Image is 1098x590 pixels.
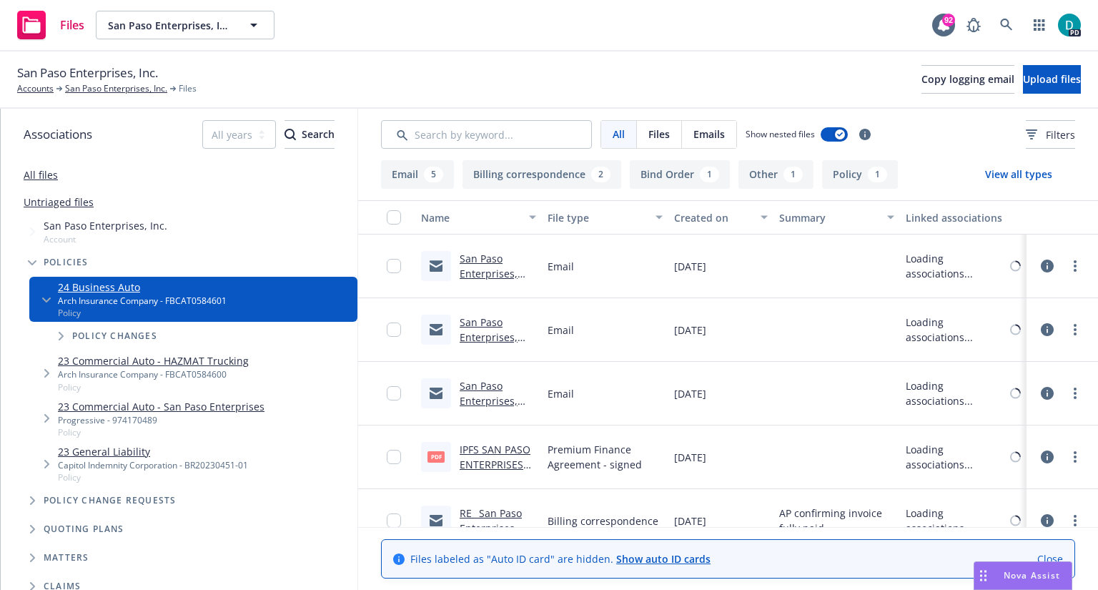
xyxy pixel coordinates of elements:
[463,160,621,189] button: Billing correspondence
[974,561,1072,590] button: Nova Assist
[387,513,401,528] input: Toggle Row Selected
[415,200,542,235] button: Name
[17,64,158,82] span: San Paso Enterprises, Inc.
[285,129,296,140] svg: Search
[285,121,335,148] div: Search
[108,18,232,33] span: San Paso Enterprises, Inc.
[1026,120,1075,149] button: Filters
[44,218,167,233] span: San Paso Enterprises, Inc.
[648,127,670,142] span: Files
[746,128,815,140] span: Show nested files
[1067,385,1084,402] a: more
[668,200,773,235] button: Created on
[779,210,879,225] div: Summary
[942,14,955,26] div: 92
[906,251,1007,281] div: Loading associations...
[738,160,813,189] button: Other
[387,386,401,400] input: Toggle Row Selected
[11,5,90,45] a: Files
[542,200,668,235] button: File type
[548,210,647,225] div: File type
[616,552,711,566] a: Show auto ID cards
[674,210,752,225] div: Created on
[58,426,264,438] span: Policy
[24,125,92,144] span: Associations
[1067,257,1084,275] a: more
[381,120,592,149] input: Search by keyword...
[387,259,401,273] input: Toggle Row Selected
[1058,14,1081,36] img: photo
[992,11,1021,39] a: Search
[868,167,887,182] div: 1
[44,525,124,534] span: Quoting plans
[1025,11,1054,39] a: Switch app
[460,315,534,434] a: San Paso Enterprises, Inc_24-25_Business Auto_Notice of Intent to Cancellation eff [DATE]
[387,450,401,464] input: Toggle Row Selected
[591,167,610,182] div: 2
[1067,512,1084,529] a: more
[58,471,248,483] span: Policy
[674,323,706,338] span: [DATE]
[460,379,534,498] a: San Paso Enterprises, Inc_24-25_Business Auto_Notice of Intent to Cancellation eff [DATE]
[24,168,58,182] a: All files
[65,82,167,95] a: San Paso Enterprises, Inc.
[1067,448,1084,466] a: more
[906,378,1007,408] div: Loading associations...
[674,259,706,274] span: [DATE]
[58,280,227,295] a: 24 Business Auto
[674,513,706,528] span: [DATE]
[1067,321,1084,338] a: more
[24,195,94,210] a: Untriaged files
[58,459,248,471] div: Capitol Indemnity Corporation - BR20230451-01
[387,210,401,225] input: Select all
[783,167,803,182] div: 1
[60,19,84,31] span: Files
[58,295,227,307] div: Arch Insurance Company - FBCAT0584601
[674,386,706,401] span: [DATE]
[44,554,89,562] span: Matters
[179,82,197,95] span: Files
[17,82,54,95] a: Accounts
[1037,551,1063,566] a: Close
[906,442,1007,472] div: Loading associations...
[421,210,520,225] div: Name
[630,160,730,189] button: Bind Order
[1023,72,1081,86] span: Upload files
[822,160,898,189] button: Policy
[44,496,176,505] span: Policy change requests
[460,506,525,565] a: RE_ San Paso Enterprises_ Inc_ 6_376_80.msg
[921,72,1014,86] span: Copy logging email
[674,450,706,465] span: [DATE]
[58,381,249,393] span: Policy
[58,444,248,459] a: 23 General Liability
[285,120,335,149] button: SearchSearch
[548,259,574,274] span: Email
[1046,127,1075,142] span: Filters
[548,323,574,338] span: Email
[693,127,725,142] span: Emails
[906,506,1007,536] div: Loading associations...
[962,160,1075,189] button: View all types
[700,167,719,182] div: 1
[906,315,1007,345] div: Loading associations...
[974,562,992,589] div: Drag to move
[58,399,264,414] a: 23 Commercial Auto - San Paso Enterprises
[96,11,274,39] button: San Paso Enterprises, Inc.
[921,65,1014,94] button: Copy logging email
[613,127,625,142] span: All
[900,200,1027,235] button: Linked associations
[58,353,249,368] a: 23 Commercial Auto - HAZMAT Trucking
[387,323,401,337] input: Toggle Row Selected
[58,368,249,380] div: Arch Insurance Company - FBCAT0584600
[959,11,988,39] a: Report a Bug
[410,551,711,566] span: Files labeled as "Auto ID card" are hidden.
[460,252,534,370] a: San Paso Enterprises, Inc_24-25_Business Auto_Notice of Intent to Cancellation eff [DATE]
[58,307,227,319] span: Policy
[1023,65,1081,94] button: Upload files
[424,167,443,182] div: 5
[548,442,663,472] span: Premium Finance Agreement - signed
[779,506,894,536] span: AP confirming invoice fully paid
[72,332,157,340] span: Policy changes
[44,258,89,267] span: Policies
[44,233,167,245] span: Account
